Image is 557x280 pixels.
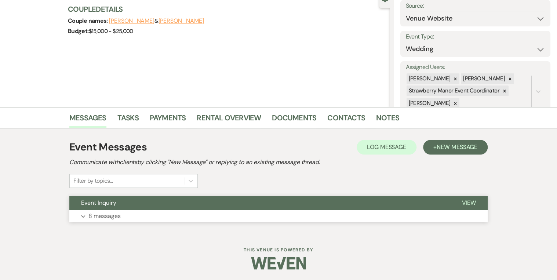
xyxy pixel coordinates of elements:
[251,250,306,276] img: Weven Logo
[357,140,416,154] button: Log Message
[327,112,365,128] a: Contacts
[68,17,109,25] span: Couple names:
[81,199,116,207] span: Event Inquiry
[272,112,316,128] a: Documents
[406,62,545,73] label: Assigned Users:
[461,73,506,84] div: [PERSON_NAME]
[88,211,121,221] p: 8 messages
[407,98,452,109] div: [PERSON_NAME]
[69,112,106,128] a: Messages
[406,1,545,11] label: Source:
[69,210,488,222] button: 8 messages
[367,143,406,151] span: Log Message
[423,140,488,154] button: +New Message
[109,17,204,25] span: &
[376,112,399,128] a: Notes
[73,177,113,185] div: Filter by topics...
[406,32,545,42] label: Event Type:
[450,196,488,210] button: View
[197,112,261,128] a: Rental Overview
[117,112,139,128] a: Tasks
[69,158,488,167] h2: Communicate with clients by clicking "New Message" or replying to an existing message thread.
[437,143,477,151] span: New Message
[89,28,133,35] span: $15,000 - $25,000
[407,73,452,84] div: [PERSON_NAME]
[150,112,186,128] a: Payments
[68,4,383,14] h3: Couple Details
[158,18,204,24] button: [PERSON_NAME]
[69,196,450,210] button: Event Inquiry
[109,18,154,24] button: [PERSON_NAME]
[407,86,500,96] div: Strawberry Manor Event Coordinator
[462,199,476,207] span: View
[68,27,89,35] span: Budget:
[69,139,147,155] h1: Event Messages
